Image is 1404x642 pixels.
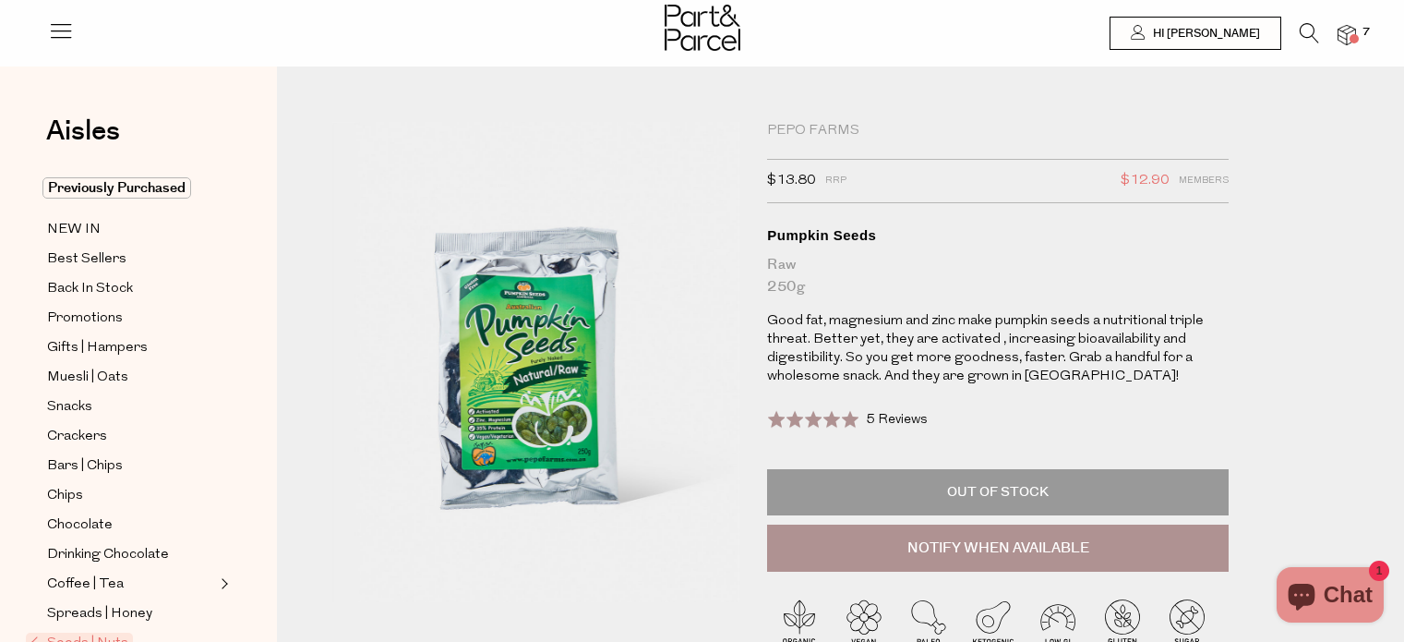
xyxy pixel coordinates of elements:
span: Coffee | Tea [47,574,124,596]
inbox-online-store-chat: Shopify online store chat [1271,567,1389,627]
a: Chips [47,484,215,507]
a: Back In Stock [47,277,215,300]
span: Gifts | Hampers [47,337,148,359]
span: Aisles [46,111,120,151]
p: Good fat, magnesium and zinc make pumpkin seeds a nutritional triple threat. Better yet, they are... [767,312,1229,386]
p: Out of Stock [767,469,1229,515]
button: Notify When Available [767,525,1229,573]
a: Promotions [47,307,215,330]
a: Coffee | Tea [47,573,215,596]
span: $13.80 [767,169,816,193]
span: $12.90 [1121,169,1170,193]
span: Chocolate [47,515,113,537]
span: Muesli | Oats [47,367,128,389]
span: Promotions [47,308,123,330]
a: Bars | Chips [47,454,215,478]
a: Drinking Chocolate [47,543,215,566]
span: Best Sellers [47,248,126,271]
span: Back In Stock [47,278,133,300]
span: Members [1179,169,1229,193]
span: Hi [PERSON_NAME] [1148,26,1260,42]
span: NEW IN [47,219,101,241]
div: Pepo Farms [767,122,1229,140]
a: Muesli | Oats [47,366,215,389]
span: Snacks [47,396,92,418]
span: 7 [1358,24,1374,41]
span: Drinking Chocolate [47,544,169,566]
span: 5 Reviews [866,413,928,427]
span: Chips [47,485,83,507]
button: Expand/Collapse Coffee | Tea [216,573,229,595]
span: RRP [825,169,846,193]
a: Aisles [46,117,120,164]
a: Chocolate [47,514,215,537]
img: Part&Parcel [665,5,740,51]
a: Spreads | Honey [47,602,215,625]
a: Crackers [47,425,215,448]
span: Bars | Chips [47,455,123,478]
a: Hi [PERSON_NAME] [1110,17,1281,50]
a: NEW IN [47,218,215,241]
span: Crackers [47,426,107,448]
a: Gifts | Hampers [47,336,215,359]
div: Pumpkin Seeds [767,226,1229,245]
a: Previously Purchased [47,177,215,200]
div: Raw 250g [767,254,1229,298]
a: Best Sellers [47,248,215,271]
img: Pumpkin Seeds [332,122,739,602]
span: Previously Purchased [42,177,191,199]
a: 7 [1338,25,1356,44]
span: Spreads | Honey [47,603,152,625]
a: Snacks [47,395,215,418]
